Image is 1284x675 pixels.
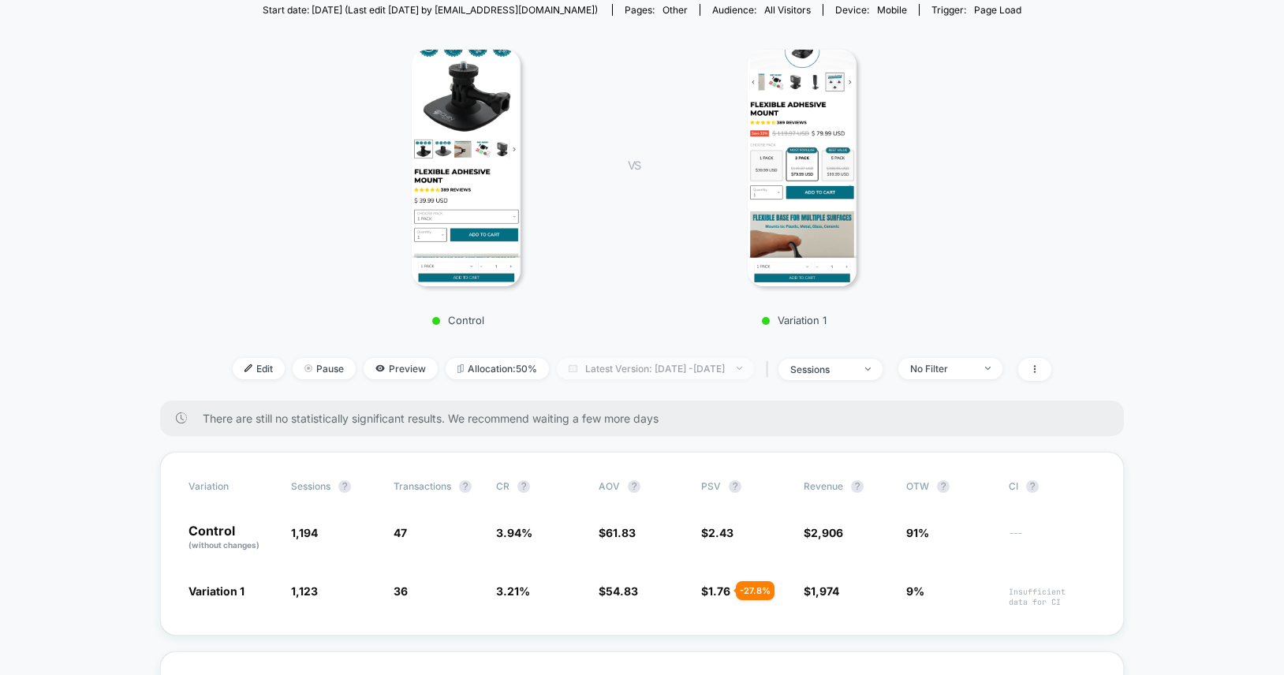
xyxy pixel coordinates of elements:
[663,4,688,16] span: other
[394,584,408,598] span: 36
[394,526,407,539] span: 47
[937,480,950,493] button: ?
[291,526,318,539] span: 1,194
[557,358,754,379] span: Latest Version: [DATE] - [DATE]
[625,4,688,16] div: Pages:
[291,584,318,598] span: 1,123
[1009,587,1096,607] span: Insufficient data for CI
[320,314,596,326] p: Control
[446,358,549,379] span: Allocation: 50%
[569,364,577,372] img: calendar
[394,480,451,492] span: Transactions
[790,364,853,375] div: sessions
[906,584,924,598] span: 9%
[877,4,907,16] span: mobile
[606,584,638,598] span: 54.83
[188,480,275,493] span: Variation
[656,314,932,326] p: Variation 1
[412,50,521,286] img: Control main
[304,364,312,372] img: end
[517,480,530,493] button: ?
[496,584,530,598] span: 3.21 %
[906,526,929,539] span: 91%
[851,480,864,493] button: ?
[701,584,730,598] span: $
[985,367,991,370] img: end
[459,480,472,493] button: ?
[823,4,919,16] span: Device:
[496,480,509,492] span: CR
[628,480,640,493] button: ?
[804,584,839,598] span: $
[708,584,730,598] span: 1.76
[804,526,843,539] span: $
[906,480,993,493] span: OTW
[496,526,532,539] span: 3.94 %
[291,480,330,492] span: Sessions
[701,526,733,539] span: $
[599,480,620,492] span: AOV
[974,4,1021,16] span: Page Load
[910,363,973,375] div: No Filter
[1026,480,1039,493] button: ?
[203,412,1092,425] span: There are still no statistically significant results. We recommend waiting a few more days
[811,526,843,539] span: 2,906
[188,540,259,550] span: (without changes)
[764,4,811,16] span: All Visitors
[1009,480,1096,493] span: CI
[712,4,811,16] div: Audience:
[244,364,252,372] img: edit
[599,526,636,539] span: $
[931,4,1021,16] div: Trigger:
[762,358,778,381] span: |
[737,367,742,370] img: end
[263,4,598,16] span: Start date: [DATE] (Last edit [DATE] by [EMAIL_ADDRESS][DOMAIN_NAME])
[599,584,638,598] span: $
[364,358,438,379] span: Preview
[338,480,351,493] button: ?
[748,50,857,286] img: Variation 1 main
[736,581,775,600] div: - 27.8 %
[188,524,275,551] p: Control
[701,480,721,492] span: PSV
[708,526,733,539] span: 2.43
[865,367,871,371] img: end
[457,364,464,373] img: rebalance
[804,480,843,492] span: Revenue
[628,158,640,172] span: VS
[293,358,356,379] span: Pause
[188,584,244,598] span: Variation 1
[233,358,285,379] span: Edit
[606,526,636,539] span: 61.83
[729,480,741,493] button: ?
[1009,528,1096,551] span: ---
[811,584,839,598] span: 1,974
